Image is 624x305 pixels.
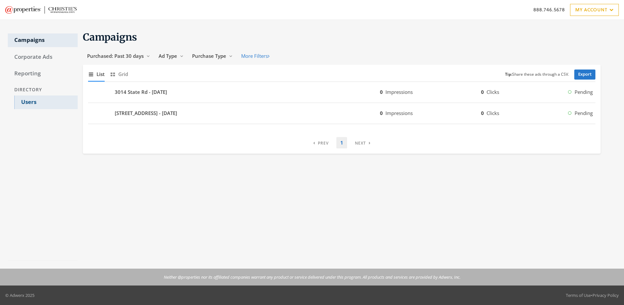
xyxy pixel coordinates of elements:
a: My Account [570,4,619,16]
b: Tip: [505,71,512,77]
span: Purchase Type [192,53,226,59]
a: Terms of Use [566,292,591,298]
span: List [97,70,105,78]
a: Privacy Policy [592,292,619,298]
span: Clicks [487,110,499,116]
a: Reporting [8,67,78,81]
span: Grid [118,70,128,78]
a: 1 [336,137,347,148]
button: Grid [110,67,128,81]
b: 0 [380,110,383,116]
a: Corporate Ads [8,50,78,64]
nav: pagination [309,137,374,148]
small: Share these ads through a CSV. [505,71,569,78]
b: [STREET_ADDRESS] - [DATE] [115,109,177,117]
span: Impressions [385,110,413,116]
button: [STREET_ADDRESS] - [DATE]0Impressions0ClicksPending [88,106,595,121]
span: Pending [575,88,593,96]
span: Pending [575,109,593,117]
span: Ad Type [159,53,177,59]
span: Clicks [487,89,499,95]
button: List [88,67,105,81]
b: 0 [481,89,484,95]
a: Export [574,70,595,80]
p: Neither @properties nor its affiliated companies warrant any product or service delivered under t... [164,274,461,280]
button: Purchased: Past 30 days [83,50,154,62]
a: Campaigns [8,33,78,47]
p: © Adwerx 2025 [5,292,34,299]
a: 888.746.5678 [533,6,565,13]
span: Impressions [385,89,413,95]
b: 0 [481,110,484,116]
img: Adwerx [5,6,77,14]
button: 3014 State Rd - [DATE]0Impressions0ClicksPending [88,84,595,100]
span: Campaigns [83,31,137,43]
span: Purchased: Past 30 days [87,53,144,59]
button: Ad Type [154,50,188,62]
a: Users [14,95,78,109]
div: Directory [8,84,78,96]
button: Purchase Type [188,50,237,62]
b: 3014 State Rd - [DATE] [115,88,167,96]
button: More Filters [237,50,274,62]
div: • [566,292,619,299]
b: 0 [380,89,383,95]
